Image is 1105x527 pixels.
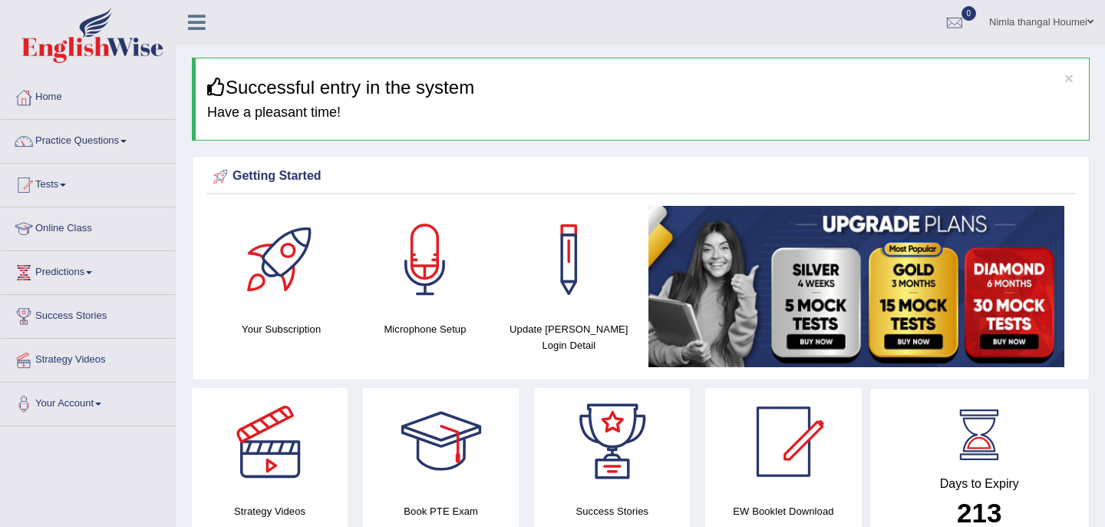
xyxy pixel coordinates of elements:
[363,503,519,519] h4: Book PTE Exam
[207,78,1077,98] h3: Successful entry in the system
[1,295,176,333] a: Success Stories
[1,339,176,377] a: Strategy Videos
[534,503,690,519] h4: Success Stories
[1,120,176,158] a: Practice Questions
[887,477,1073,491] h4: Days to Expiry
[1,164,176,202] a: Tests
[705,503,861,519] h4: EW Booklet Download
[1,383,176,421] a: Your Account
[648,206,1064,367] img: small5.jpg
[207,105,1077,121] h4: Have a pleasant time!
[505,321,633,353] h4: Update [PERSON_NAME] Login Detail
[217,321,345,337] h4: Your Subscription
[1,76,176,114] a: Home
[361,321,489,337] h4: Microphone Setup
[1064,70,1074,86] button: ×
[1,251,176,290] a: Predictions
[962,6,977,21] span: 0
[209,165,1072,188] div: Getting Started
[192,503,348,519] h4: Strategy Videos
[1,207,176,246] a: Online Class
